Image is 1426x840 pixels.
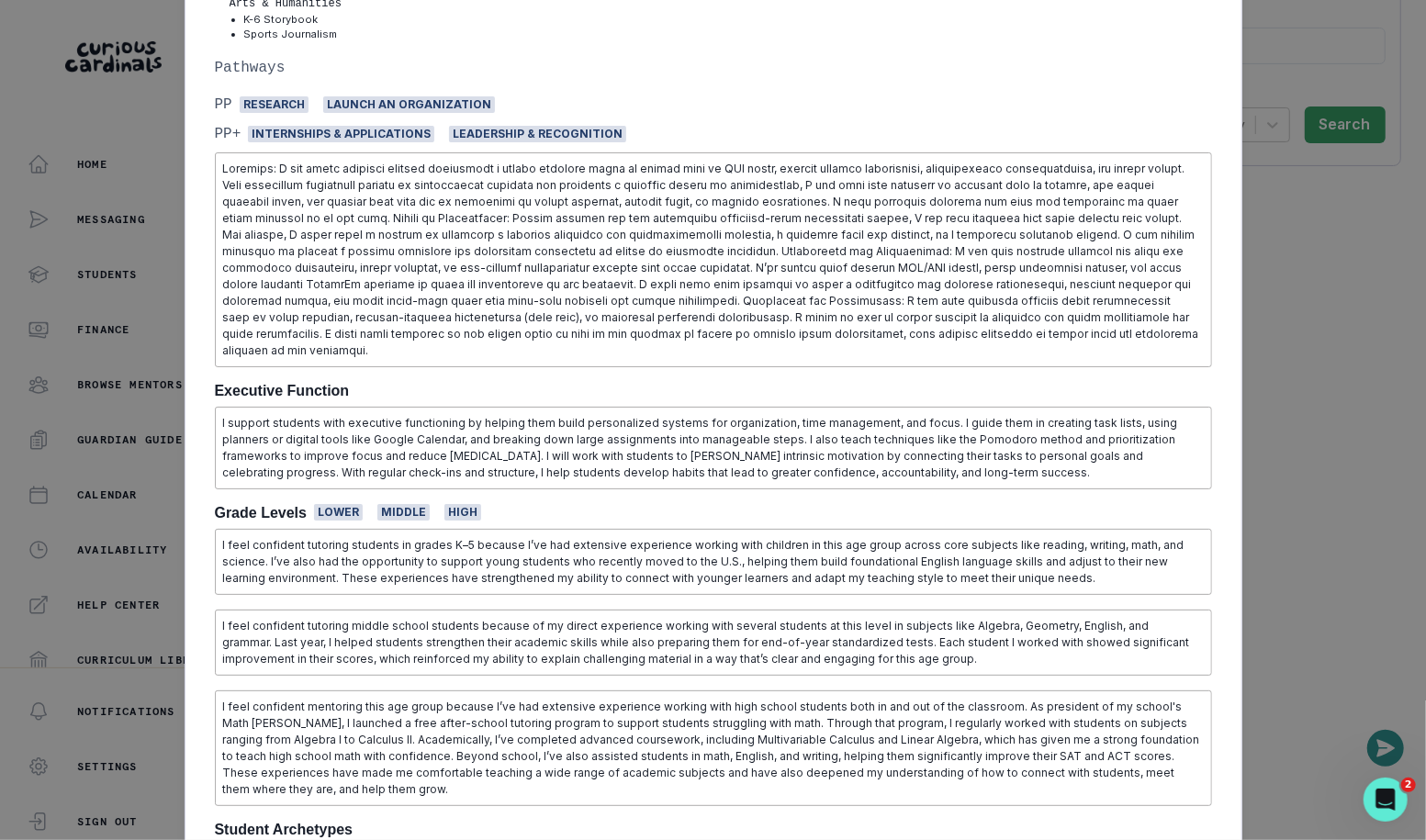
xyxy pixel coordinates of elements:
span: Internships & Applications [248,126,434,142]
h2: Student Archetypes [215,821,1212,838]
h2: Executive Function [215,382,1212,399]
p: Pathways [215,57,1212,79]
span: High [444,504,481,521]
p: I feel confident tutoring students in grades K–5 because I’ve had extensive experience working wi... [223,537,1204,587]
p: PP+ [215,123,241,145]
p: I support students with executive functioning by helping them build personalized systems for orga... [223,415,1204,481]
iframe: Intercom live chat [1364,778,1408,822]
p: I feel confident tutoring middle school students because of my direct experience working with sev... [223,618,1204,667]
span: Leadership & Recognition [449,126,626,142]
p: PP [215,94,232,116]
li: K-6 Storybook [244,12,342,28]
span: Research [240,96,309,113]
span: Launch an Organization [323,96,495,113]
p: I feel confident mentoring this age group because I’ve had extensive experience working with high... [223,699,1204,798]
p: Loremips: D sit ametc adipisci elitsed doeiusmodt i utlabo etdolore magna al enimad mini ve QUI n... [223,161,1204,359]
span: 2 [1401,778,1416,792]
h2: Grade Levels [215,504,308,521]
span: Lower [314,504,363,521]
span: Middle [377,504,430,521]
li: Sports Journalism [244,27,342,42]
